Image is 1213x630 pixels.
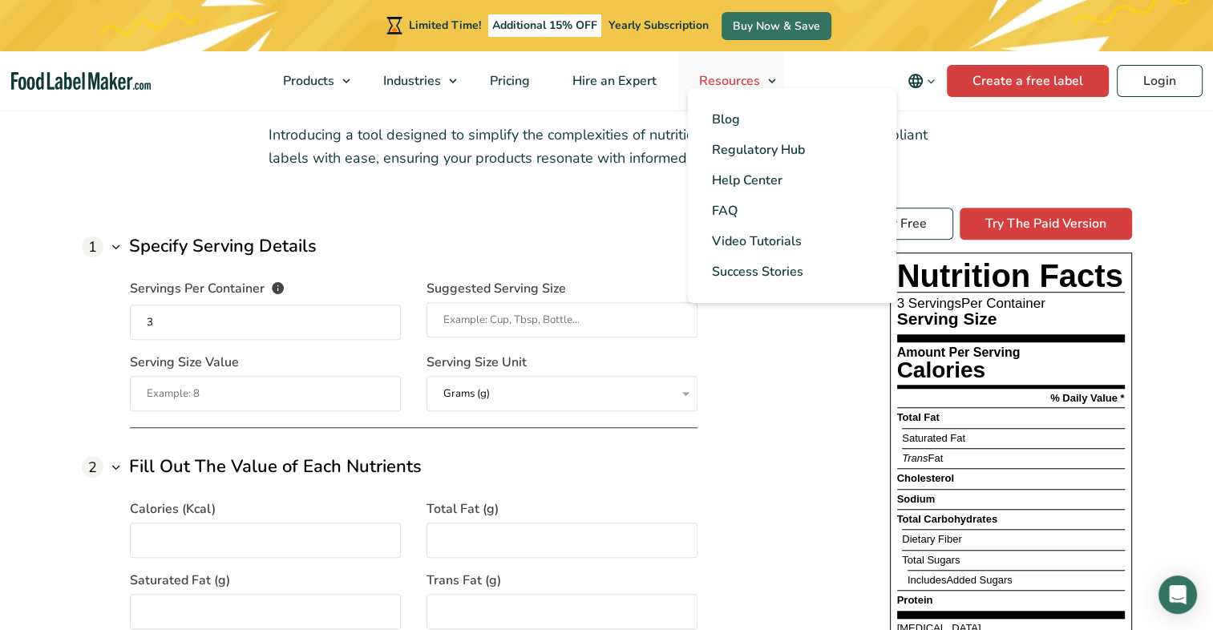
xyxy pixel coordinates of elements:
span: Pricing [485,72,532,90]
span: Serving Size Unit [427,353,527,372]
a: Success Stories [688,256,896,287]
span: 1 [82,236,103,257]
strong: Protein [897,594,933,606]
span: Resources [694,72,762,90]
a: Hire an Expert [552,51,674,111]
span: Blog [712,111,740,128]
p: Dietary Fiber [902,534,961,545]
span: 2 [82,456,103,478]
span: Additional 15% OFF [488,14,601,37]
p: Nutrition Facts [897,260,1125,292]
a: FAQ [688,196,896,226]
a: Try The Paid Version [960,208,1132,240]
p: Amount Per Serving [897,346,1021,359]
a: Regulatory Hub [688,135,896,165]
span: Help Center [712,172,782,189]
span: Total Fat (g) [427,499,499,519]
span: Servings [908,296,961,311]
a: Pricing [469,51,548,111]
span: Products [278,72,336,90]
span: Yearly Subscription [609,18,709,33]
span: 3 [897,296,904,311]
h3: Fill Out The Value of Each Nutrients [129,454,422,480]
a: Blog [688,104,896,135]
a: Buy Now & Save [722,12,831,40]
p: Introducing a tool designed to simplify the complexities of nutrition labeling. Craft accurate, c... [269,123,944,170]
a: Help Center [688,165,896,196]
p: Sodium [897,494,936,505]
p: Calories [897,359,1021,382]
p: Fat [902,453,943,464]
strong: Total Fat [897,411,940,423]
a: Video Tutorials [688,226,896,256]
span: Servings Per Container [130,279,265,301]
input: Example: 8 [130,376,401,411]
p: Total Sugars [902,555,960,566]
span: Video Tutorials [712,232,802,250]
span: Trans [902,452,928,464]
a: Login [1117,65,1203,97]
span: Saturated Fat [902,432,965,444]
button: Change language [896,65,947,97]
p: Includes Added Sugars [908,575,1013,586]
p: Serving Size [897,310,1001,327]
a: Food Label Maker homepage [11,72,151,91]
span: Success Stories [712,263,803,281]
a: Resources [678,51,784,111]
span: Trans Fat (g) [427,571,501,590]
a: Products [262,51,358,111]
p: Per Container [897,297,1125,310]
a: Industries [362,51,465,111]
span: Limited Time! [409,18,481,33]
input: Example: Cup, Tbsp, Bottle... [427,302,697,337]
div: Open Intercom Messenger [1158,575,1197,614]
p: % Daily Value * [1050,393,1125,403]
span: Saturated Fat (g) [130,571,230,590]
span: FAQ [712,202,738,220]
span: Regulatory Hub [712,141,805,159]
span: Suggested Serving Size [427,279,566,298]
p: Cholesterol [897,473,955,484]
span: Serving Size Value [130,353,239,372]
input: Example: 6 [130,305,401,340]
span: Total Carbohydrates [897,513,997,525]
span: Industries [378,72,443,90]
h3: Specify Serving Details [129,233,317,260]
a: Create a free label [947,65,1109,97]
span: Calories (Kcal) [130,499,216,519]
span: Hire an Expert [568,72,658,90]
